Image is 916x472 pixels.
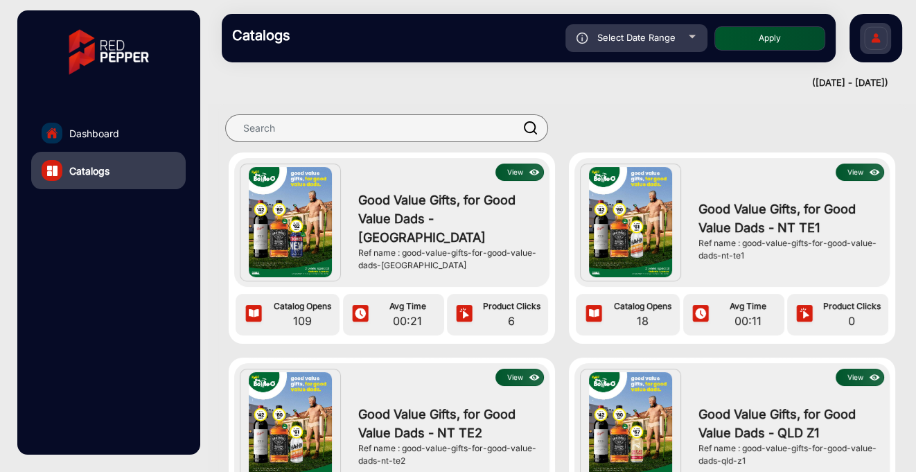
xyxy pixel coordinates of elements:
img: catalog [47,166,58,176]
img: icon [243,304,264,325]
span: Catalog Opens [268,300,336,313]
span: 00:11 [715,313,781,329]
img: icon [576,33,588,44]
img: Good Value Gifts, for Good Value Dads - NT TE1 [589,167,671,277]
span: Avg Time [375,300,441,313]
span: Good Value Gifts, for Good Value Dads - NT TE1 [698,200,877,237]
span: Select Date Range [597,32,676,43]
img: icon [794,304,815,325]
button: Viewicon [836,369,884,386]
a: Catalogs [31,152,186,189]
div: ([DATE] - [DATE]) [208,76,888,90]
img: icon [583,304,604,325]
span: Product Clicks [819,300,885,313]
span: Good Value Gifts, for Good Value Dads - [GEOGRAPHIC_DATA] [358,191,537,247]
div: Ref name : good-value-gifts-for-good-value-dads-qld-z1 [698,442,877,467]
img: icon [527,165,543,180]
img: prodSearch.svg [524,121,538,134]
span: Good Value Gifts, for Good Value Dads - QLD Z1 [698,405,877,442]
div: Ref name : good-value-gifts-for-good-value-dads-nt-te1 [698,237,877,262]
img: icon [350,304,371,325]
span: Catalog Opens [608,300,676,313]
h3: Catalogs [232,27,426,44]
span: Dashboard [69,126,119,141]
input: Search [225,114,548,142]
img: icon [867,165,883,180]
span: 18 [608,313,676,329]
span: 0 [819,313,885,329]
img: home [46,127,58,139]
button: Viewicon [836,164,884,181]
img: icon [867,370,883,385]
button: Apply [714,26,825,51]
button: Viewicon [495,164,544,181]
span: 6 [479,313,545,329]
span: 00:21 [375,313,441,329]
span: Catalogs [69,164,109,178]
span: Avg Time [715,300,781,313]
img: vmg-logo [59,17,159,87]
div: Ref name : good-value-gifts-for-good-value-dads-nt-te2 [358,442,537,467]
span: Good Value Gifts, for Good Value Dads - NT TE2 [358,405,537,442]
a: Dashboard [31,114,186,152]
img: icon [454,304,475,325]
img: Good Value Gifts, for Good Value Dads - NSW [249,167,331,277]
img: Sign%20Up.svg [861,16,890,64]
img: icon [690,304,711,325]
div: Ref name : good-value-gifts-for-good-value-dads-[GEOGRAPHIC_DATA] [358,247,537,272]
span: Product Clicks [479,300,545,313]
button: Viewicon [495,369,544,386]
img: icon [527,370,543,385]
span: 109 [268,313,336,329]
